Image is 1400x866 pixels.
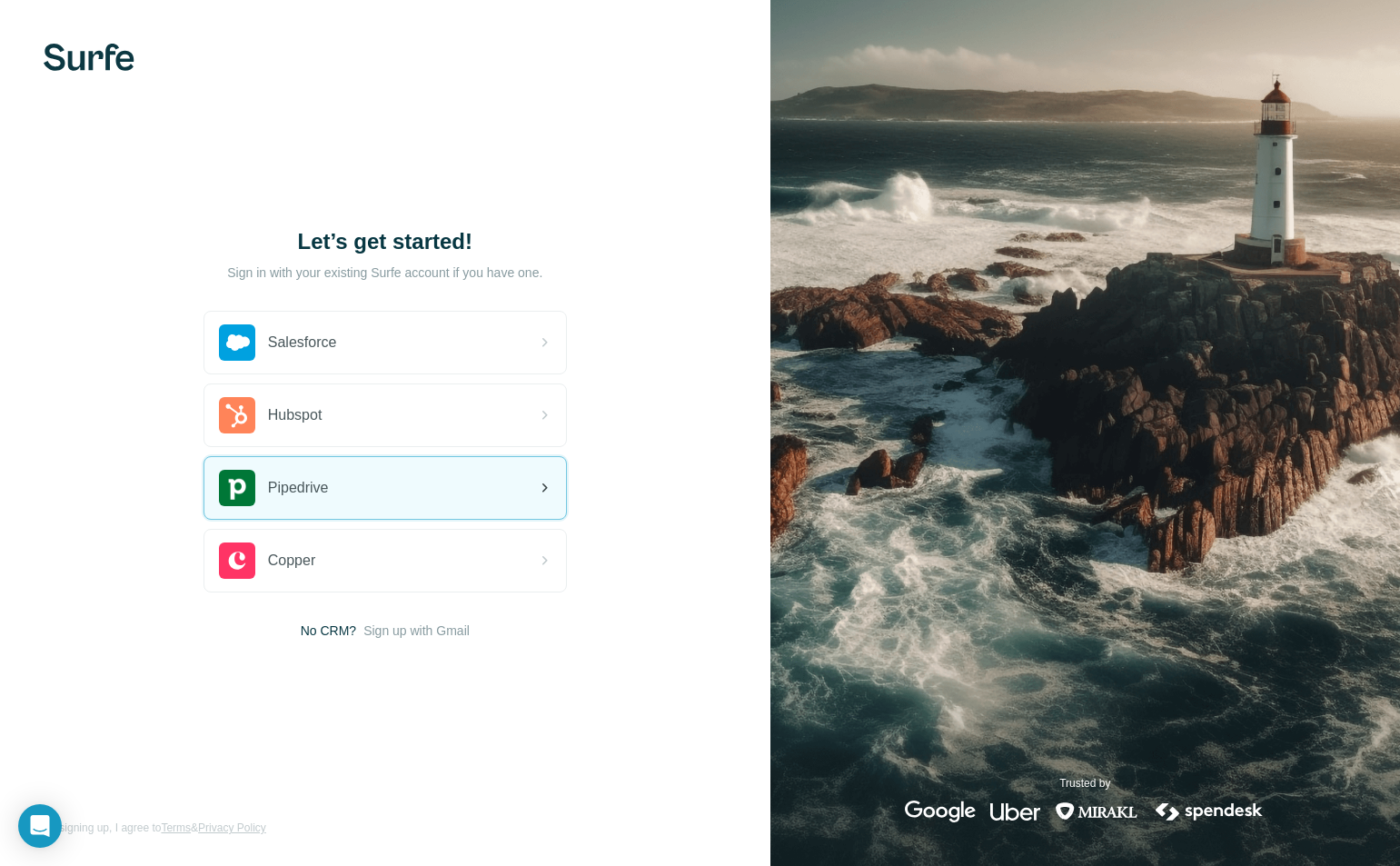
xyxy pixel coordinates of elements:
img: uber's logo [990,801,1040,822]
a: Terms [161,821,191,834]
span: Copper [268,550,315,572]
span: Salesforce [268,332,337,353]
img: hubspot's logo [219,397,255,433]
img: google's logo [905,801,976,822]
a: Privacy Policy [198,821,266,834]
button: Sign up with Gmail [363,622,470,640]
span: No CRM? [301,622,356,640]
span: Pipedrive [268,477,329,499]
img: copper's logo [219,542,255,579]
img: pipedrive's logo [219,470,255,506]
img: Surfe's logo [44,44,134,71]
p: Trusted by [1059,775,1110,791]
span: Hubspot [268,404,323,426]
img: salesforce's logo [219,324,255,361]
img: spendesk's logo [1153,801,1266,822]
h1: Let’s get started! [204,227,567,256]
img: mirakl's logo [1055,801,1138,822]
div: Open Intercom Messenger [18,804,62,848]
span: By signing up, I agree to & [44,820,266,836]
p: Sign in with your existing Surfe account if you have one. [227,264,542,282]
